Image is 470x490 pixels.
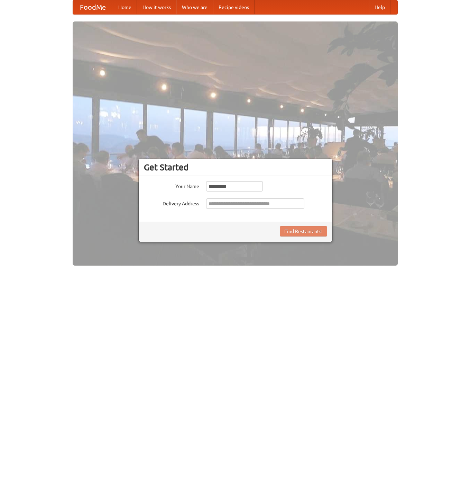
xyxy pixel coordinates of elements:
[369,0,390,14] a: Help
[213,0,255,14] a: Recipe videos
[176,0,213,14] a: Who we are
[144,162,327,172] h3: Get Started
[73,0,113,14] a: FoodMe
[144,181,199,190] label: Your Name
[137,0,176,14] a: How it works
[113,0,137,14] a: Home
[144,198,199,207] label: Delivery Address
[280,226,327,237] button: Find Restaurants!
